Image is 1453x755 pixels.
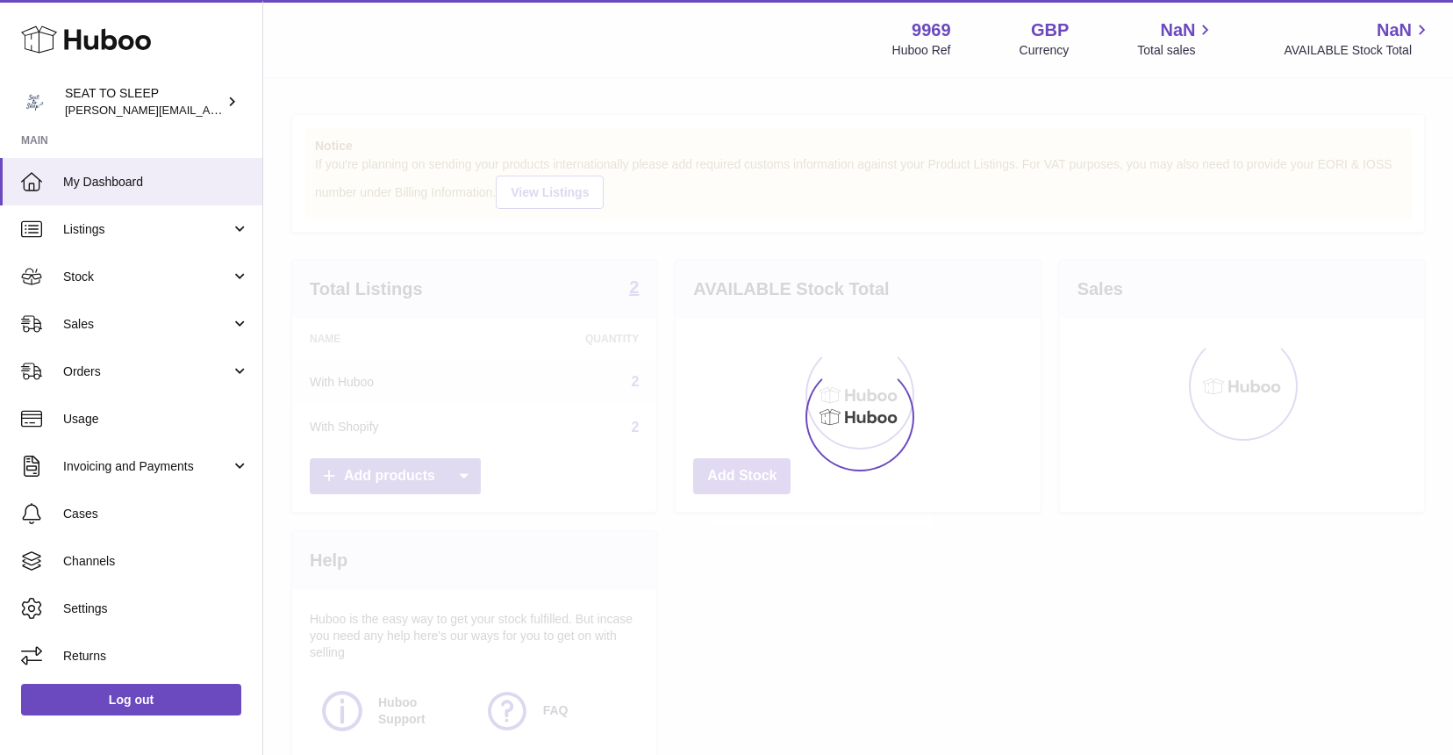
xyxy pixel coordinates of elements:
[63,174,249,191] span: My Dashboard
[63,553,249,570] span: Channels
[1031,18,1069,42] strong: GBP
[1284,42,1432,59] span: AVAILABLE Stock Total
[63,648,249,665] span: Returns
[63,316,231,333] span: Sales
[1160,18,1195,42] span: NaN
[63,600,249,617] span: Settings
[1137,18,1215,59] a: NaN Total sales
[63,221,231,238] span: Listings
[21,89,47,115] img: amy@seattosleep.co.uk
[912,18,951,42] strong: 9969
[65,103,352,117] span: [PERSON_NAME][EMAIL_ADDRESS][DOMAIN_NAME]
[1137,42,1215,59] span: Total sales
[63,411,249,428] span: Usage
[1377,18,1412,42] span: NaN
[21,684,241,715] a: Log out
[892,42,951,59] div: Huboo Ref
[1284,18,1432,59] a: NaN AVAILABLE Stock Total
[1020,42,1070,59] div: Currency
[65,85,223,119] div: SEAT TO SLEEP
[63,363,231,380] span: Orders
[63,269,231,285] span: Stock
[63,458,231,475] span: Invoicing and Payments
[63,506,249,522] span: Cases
